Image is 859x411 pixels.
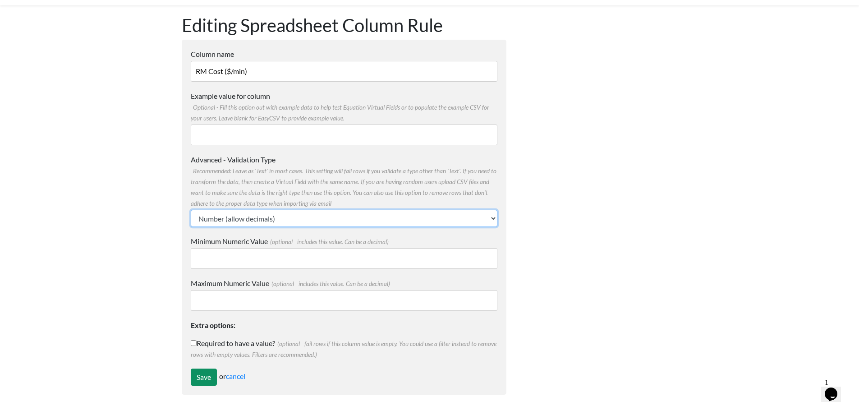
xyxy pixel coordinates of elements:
span: (optional - includes this value. Can be a decimal) [269,280,390,287]
span: (optional - includes this value. Can be a decimal) [268,238,389,245]
span: Optional - Fill this option out with example data to help test Equation Virtual Fields or to popu... [191,104,489,122]
b: Extra options: [191,321,235,329]
input: Required to have a value?(optional - fail rows if this column value is empty. You could use a fil... [191,340,197,346]
label: Advanced - Validation Type [191,154,497,208]
span: Recommended: Leave as 'Text' in most cases. This setting will fail rows if you validate a type ot... [191,167,496,207]
label: Minimum Numeric Value [191,236,497,247]
h1: Editing Spreadsheet Column Rule [182,14,506,36]
label: Required to have a value? [191,338,497,360]
label: Example value for column [191,91,497,123]
input: Save [191,369,217,386]
span: (optional - fail rows if this column value is empty. You could use a filter instead to remove row... [191,340,496,358]
label: Maximum Numeric Value [191,278,497,289]
label: Column name [191,49,497,60]
iframe: chat widget [821,375,850,402]
div: or [191,369,497,386]
a: cancel [226,372,245,380]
